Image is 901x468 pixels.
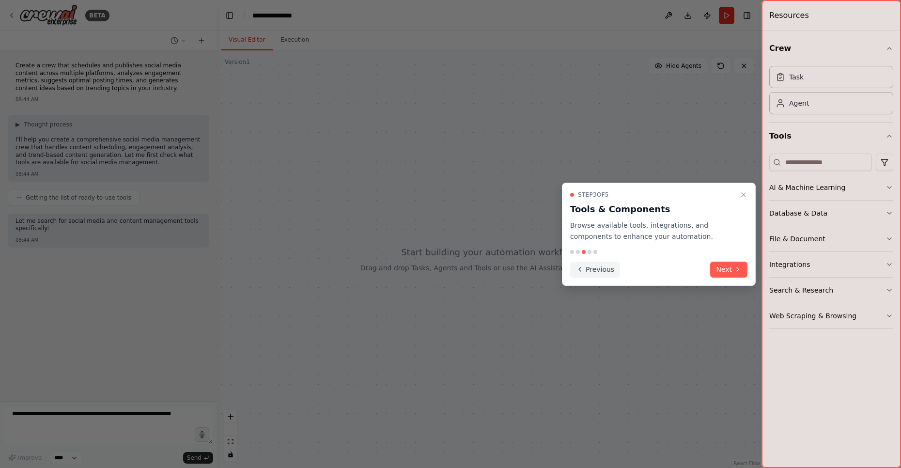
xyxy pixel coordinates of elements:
[710,262,747,278] button: Next
[578,191,609,199] span: Step 3 of 5
[570,203,736,216] h3: Tools & Components
[570,262,620,278] button: Previous
[570,220,736,242] p: Browse available tools, integrations, and components to enhance your automation.
[223,9,236,22] button: Hide left sidebar
[738,189,749,201] button: Close walkthrough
